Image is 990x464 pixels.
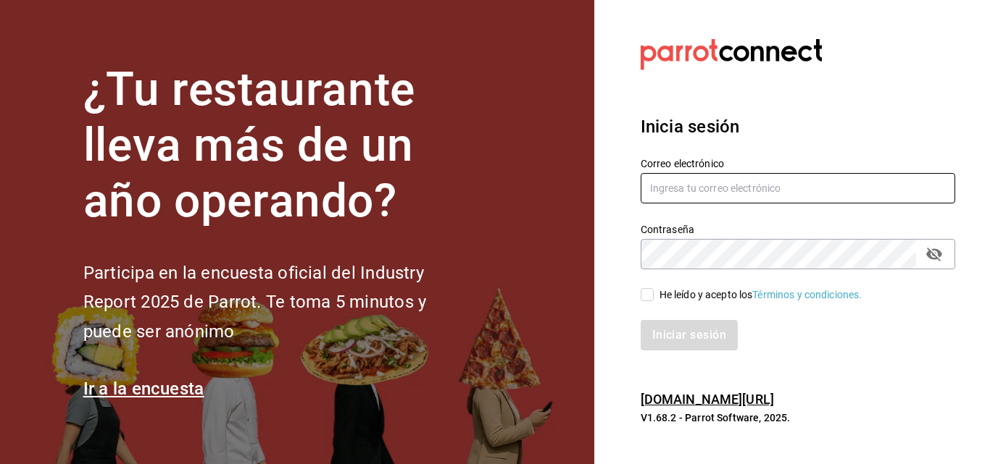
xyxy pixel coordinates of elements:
[641,173,955,203] input: Ingresa tu correo electrónico
[641,224,955,235] label: Contraseña
[83,62,475,229] h1: ¿Tu restaurante lleva más de un año operando?
[660,287,862,303] div: He leído y acepto los
[641,114,955,140] h3: Inicia sesión
[641,159,955,169] label: Correo electrónico
[83,379,204,399] a: Ir a la encuesta
[641,410,955,425] p: V1.68.2 - Parrot Software, 2025.
[641,392,774,407] a: [DOMAIN_NAME][URL]
[752,289,862,300] a: Términos y condiciones.
[83,258,475,347] h2: Participa en la encuesta oficial del Industry Report 2025 de Parrot. Te toma 5 minutos y puede se...
[922,242,947,266] button: passwordField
